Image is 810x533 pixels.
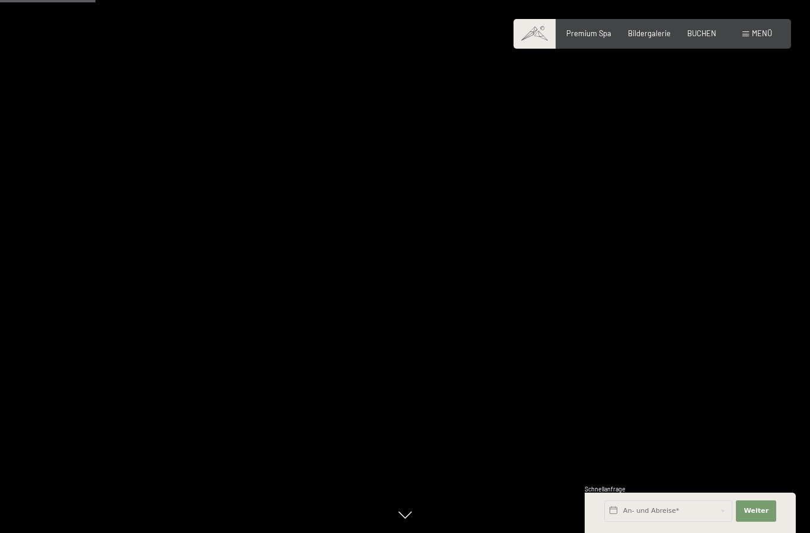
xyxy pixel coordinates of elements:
[736,500,776,522] button: Weiter
[752,28,772,38] span: Menü
[585,486,626,493] span: Schnellanfrage
[687,28,716,38] a: BUCHEN
[744,506,768,516] span: Weiter
[628,28,671,38] a: Bildergalerie
[566,28,611,38] a: Premium Spa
